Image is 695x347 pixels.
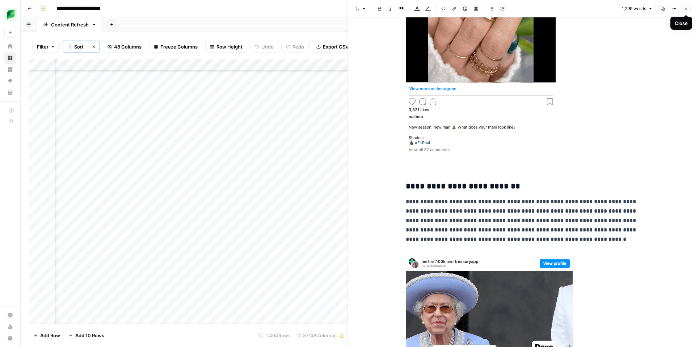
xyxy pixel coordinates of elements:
button: Undo [250,41,278,53]
button: Export CSV [312,41,353,53]
span: Add Row [40,332,60,339]
span: Export CSV [323,43,349,50]
button: 1,299 words [619,4,656,13]
a: Your Data [4,87,16,99]
a: Usage [4,321,16,333]
button: 1Sort [63,41,88,53]
span: Sort [74,43,84,50]
span: Redo [292,43,304,50]
a: Content Refresh [37,17,103,32]
button: Row Height [205,41,247,53]
button: Filter [32,41,60,53]
div: 37/48 Columns [294,330,347,341]
span: Add 10 Rows [75,332,104,339]
span: 48 Columns [114,43,142,50]
button: Freeze Columns [149,41,202,53]
span: Filter [37,43,49,50]
div: 1 [68,44,72,50]
button: Add 10 Rows [64,330,109,341]
a: Browse [4,52,16,64]
div: 1,494 Rows [256,330,294,341]
div: Close [675,20,688,27]
button: Help + Support [4,333,16,344]
button: Workspace: SproutSocial [4,6,16,24]
span: Undo [261,43,274,50]
span: Freeze Columns [160,43,198,50]
a: Settings [4,309,16,321]
a: Home [4,41,16,52]
a: Opportunities [4,75,16,87]
span: 1 [69,44,71,50]
button: Add Row [29,330,64,341]
img: SproutSocial Logo [4,8,17,21]
div: Content Refresh [51,21,89,28]
span: 1,299 words [622,5,646,12]
button: 48 Columns [103,41,146,53]
a: Insights [4,64,16,75]
button: Redo [281,41,309,53]
span: Row Height [216,43,243,50]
